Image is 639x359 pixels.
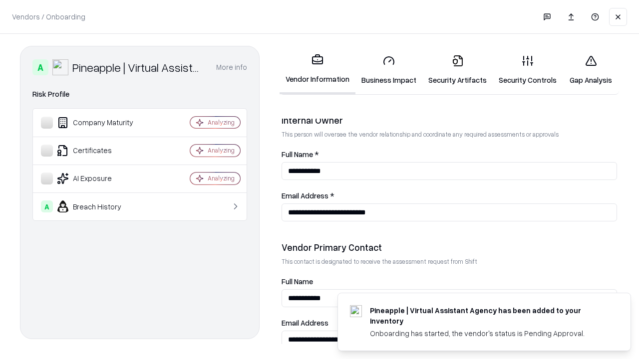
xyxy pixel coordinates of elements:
a: Gap Analysis [563,47,619,93]
img: Pineapple | Virtual Assistant Agency [52,59,68,75]
div: Breach History [41,200,160,212]
div: Vendor Primary Contact [282,241,617,253]
div: A [32,59,48,75]
div: Internal Owner [282,114,617,126]
label: Full Name [282,278,617,285]
div: Onboarding has started, the vendor's status is Pending Approval. [370,328,607,339]
div: Pineapple | Virtual Assistant Agency [72,59,204,75]
div: Analyzing [208,174,235,182]
button: More info [216,58,247,76]
p: This person will oversee the vendor relationship and coordinate any required assessments or appro... [282,130,617,139]
div: Pineapple | Virtual Assistant Agency has been added to your inventory [370,305,607,326]
img: trypineapple.com [350,305,362,317]
div: A [41,200,53,212]
label: Email Address * [282,192,617,199]
div: Company Maturity [41,117,160,129]
p: This contact is designated to receive the assessment request from Shift [282,257,617,266]
label: Full Name * [282,151,617,158]
div: Analyzing [208,146,235,155]
div: Certificates [41,145,160,157]
div: Risk Profile [32,88,247,100]
a: Business Impact [355,47,422,93]
p: Vendors / Onboarding [12,11,85,22]
a: Security Artifacts [422,47,493,93]
label: Email Address [282,319,617,327]
div: Analyzing [208,118,235,127]
a: Security Controls [493,47,563,93]
div: AI Exposure [41,173,160,184]
a: Vendor Information [280,46,355,94]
